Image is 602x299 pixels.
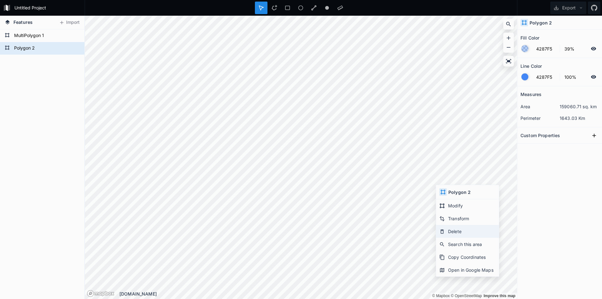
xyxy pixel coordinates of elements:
div: Delete [436,225,499,238]
h2: Fill Color [520,33,539,43]
a: Mapbox logo [87,290,114,297]
dd: 1643.03 Km [560,115,599,121]
dt: area [520,103,560,110]
button: Export [550,2,586,14]
span: Features [13,19,33,25]
a: OpenStreetMap [451,294,482,298]
div: [DOMAIN_NAME] [119,291,517,297]
dt: perimeter [520,115,560,121]
button: Import [56,18,83,28]
dd: 159060.71 sq. km [560,103,599,110]
div: Modify [436,199,499,212]
div: Search this area [436,238,499,251]
div: Open in Google Maps [436,264,499,276]
h2: Line Color [520,61,542,71]
div: Transform [436,212,499,225]
h4: Polygon 2 [448,189,471,195]
a: Mapbox [432,294,450,298]
h4: Polygon 2 [530,19,552,26]
h2: Measures [520,89,541,99]
a: Map feedback [483,294,515,298]
h2: Custom Properties [520,131,560,140]
div: Copy Coordinates [436,251,499,264]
